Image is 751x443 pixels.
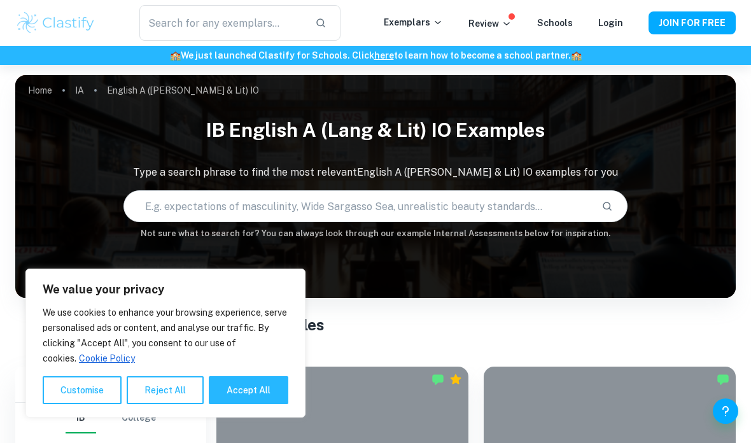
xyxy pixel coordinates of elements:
button: Help and Feedback [713,398,738,424]
a: Login [598,18,623,28]
button: College [122,403,156,433]
div: Premium [449,373,462,386]
a: Home [28,81,52,99]
input: Search for any exemplars... [139,5,305,41]
p: Exemplars [384,15,443,29]
button: Customise [43,376,122,404]
a: IA [75,81,84,99]
button: JOIN FOR FREE [649,11,736,34]
button: Search [596,195,618,217]
h6: Filter exemplars [15,367,206,402]
a: Cookie Policy [78,353,136,364]
h1: All English A (Lang & Lit) IO Examples [52,313,700,336]
span: 🏫 [571,50,582,60]
h6: Not sure what to search for? You can always look through our example Internal Assessments below f... [15,227,736,240]
button: Reject All [127,376,204,404]
div: Filter type choice [66,403,156,433]
h6: We just launched Clastify for Schools. Click to learn how to become a school partner. [3,48,748,62]
button: Accept All [209,376,288,404]
a: Schools [537,18,573,28]
p: English A ([PERSON_NAME] & Lit) IO [107,83,259,97]
img: Marked [717,373,729,386]
input: E.g. expectations of masculinity, Wide Sargasso Sea, unrealistic beauty standards... [124,188,591,224]
a: here [374,50,394,60]
span: 🏫 [170,50,181,60]
p: We value your privacy [43,282,288,297]
h1: IB English A (Lang & Lit) IO examples [15,111,736,150]
p: We use cookies to enhance your browsing experience, serve personalised ads or content, and analys... [43,305,288,366]
img: Clastify logo [15,10,96,36]
div: We value your privacy [25,269,305,418]
img: Marked [432,373,444,386]
button: IB [66,403,96,433]
p: Type a search phrase to find the most relevant English A ([PERSON_NAME] & Lit) IO examples for you [15,165,736,180]
p: Review [468,17,512,31]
